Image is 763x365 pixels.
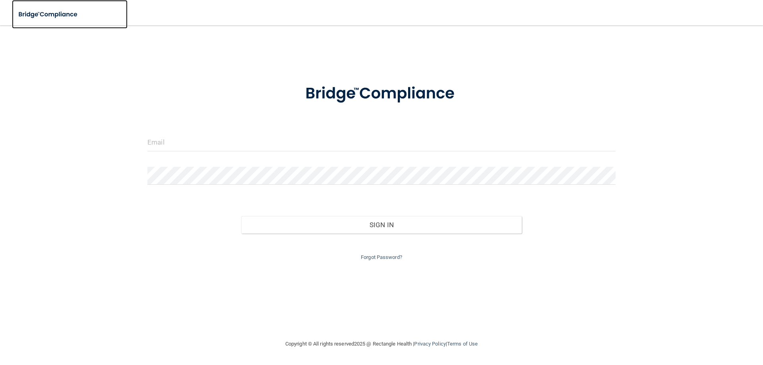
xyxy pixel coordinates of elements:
img: bridge_compliance_login_screen.278c3ca4.svg [12,6,85,23]
div: Copyright © All rights reserved 2025 @ Rectangle Health | | [236,331,527,357]
input: Email [147,133,616,151]
button: Sign In [241,216,522,234]
iframe: Drift Widget Chat Controller [626,309,753,340]
img: bridge_compliance_login_screen.278c3ca4.svg [289,73,474,114]
a: Forgot Password? [361,254,402,260]
a: Privacy Policy [414,341,445,347]
a: Terms of Use [447,341,478,347]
